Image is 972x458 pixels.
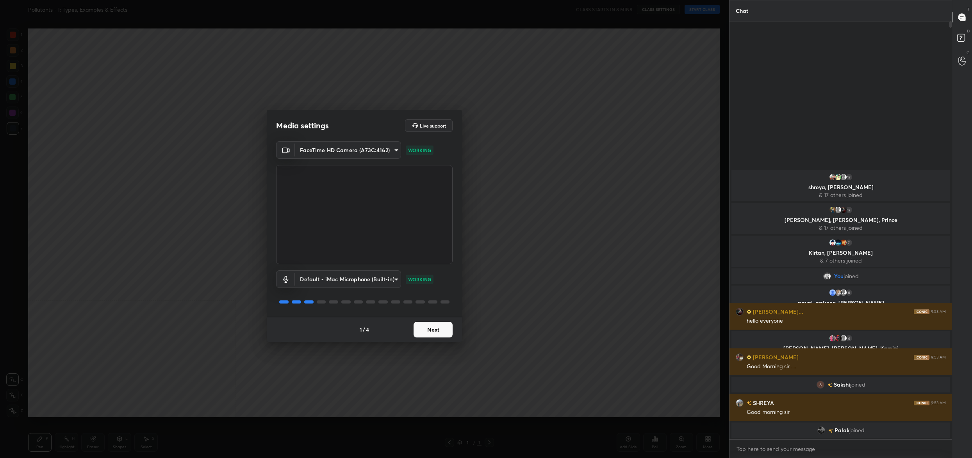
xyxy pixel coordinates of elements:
p: payal, aafreen, [PERSON_NAME] [736,300,945,306]
div: 9:53 AM [931,401,946,405]
p: Kirtan, [PERSON_NAME] [736,250,945,256]
h4: 1 [360,325,362,334]
img: 8a00575793784efba19b0fb88d013578.jpg [823,272,831,280]
p: [PERSON_NAME], [PERSON_NAME], Kamini [736,345,945,351]
div: FaceTime HD Camera (A73C:4162) [295,141,401,159]
img: 79468542_ADEC3973-EA3E-44F5-89C7-AAEF10623A0A.png [829,239,836,247]
div: 17 [845,206,853,214]
img: default.png [840,289,847,296]
h4: 4 [366,325,369,334]
p: D [967,28,970,34]
img: cb2dc560fe724917aa2a5e0df36c1a07.jpg [829,206,836,214]
h6: [PERSON_NAME] [751,353,799,361]
button: Next [414,322,453,337]
img: 78b74644c913487abfd41e716d901d15.jpg [829,334,836,342]
p: & 7 others joined [736,257,945,264]
p: & 17 others joined [736,192,945,198]
img: default.png [834,206,842,214]
img: a37d7f09d6ee4bbc8529b5105ac8e7e3.jpg [829,173,836,181]
p: G [967,50,970,56]
p: [PERSON_NAME], [PERSON_NAME], Prince [736,217,945,223]
img: no-rating-badge.077c3623.svg [828,429,833,433]
img: 1cb9dd28ed0146c6a35ab9d24f0252fb.jpg [834,289,842,296]
h6: [PERSON_NAME]... [751,307,803,316]
h5: Live support [420,123,446,128]
p: T [967,6,970,12]
span: You [834,273,843,279]
div: 7 [845,239,853,247]
img: 3 [840,239,847,247]
img: 25db2f32c4a845ac9d3430408313e17d.jpg [834,173,842,181]
p: WORKING [408,147,431,154]
h2: Media settings [276,121,329,131]
p: shreya, [PERSON_NAME] [736,184,945,190]
img: 96ae9d907bb043a1bfe07ffe112871b8.jpg [829,289,836,296]
img: e28b8bb377d74338a79f1d8a88c1140a.jpg [736,353,744,361]
h6: SHREYA [751,399,774,407]
span: joined [850,382,865,388]
img: 3bb6ea55b750468e964ea3862a932c6c.jpg [834,239,842,247]
img: 0d6748a3d52d41aea2022fac822ecdb7.57022193_3 [816,381,824,389]
span: joined [843,273,858,279]
img: default.png [840,173,847,181]
img: Learner_Badge_beginner_1_8b307cf2a0.svg [747,355,751,360]
img: cbf595a9209e4e06a80e04c2407181b0.jpg [736,399,744,407]
div: FaceTime HD Camera (A73C:4162) [295,270,401,288]
div: Good Morning sir .... [747,363,946,371]
p: Chat [729,0,754,21]
img: iconic-dark.1390631f.png [914,309,929,314]
div: 17 [845,173,853,181]
div: hello everyone [747,317,946,325]
div: 9:53 AM [931,309,946,314]
img: 84ac01fec00d4ecc9f201018054ce703.jpg [834,334,842,342]
span: Sakshi [833,382,850,388]
div: 9:53 AM [931,355,946,360]
img: Learner_Badge_beginner_1_8b307cf2a0.svg [747,309,751,314]
div: 6 [845,289,853,296]
div: 4 [845,334,853,342]
img: default.png [840,334,847,342]
img: iconic-dark.1390631f.png [914,401,929,405]
div: Good morning sir [747,408,946,416]
img: 263a5e4a9cc547eab5c6372774758b6f.jpg [817,426,825,434]
img: no-rating-badge.077c3623.svg [747,401,751,405]
span: joined [849,427,864,433]
img: no-rating-badge.077c3623.svg [827,383,832,387]
p: WORKING [408,276,431,283]
p: & 17 others joined [736,225,945,231]
img: 5ca5a93baf5f4546bba1aaeb10e465cb.jpg [736,308,744,316]
span: Palak [834,427,849,433]
img: 5ca5a93baf5f4546bba1aaeb10e465cb.jpg [840,206,847,214]
h4: / [363,325,365,334]
img: iconic-dark.1390631f.png [914,355,929,360]
div: grid [729,169,952,440]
